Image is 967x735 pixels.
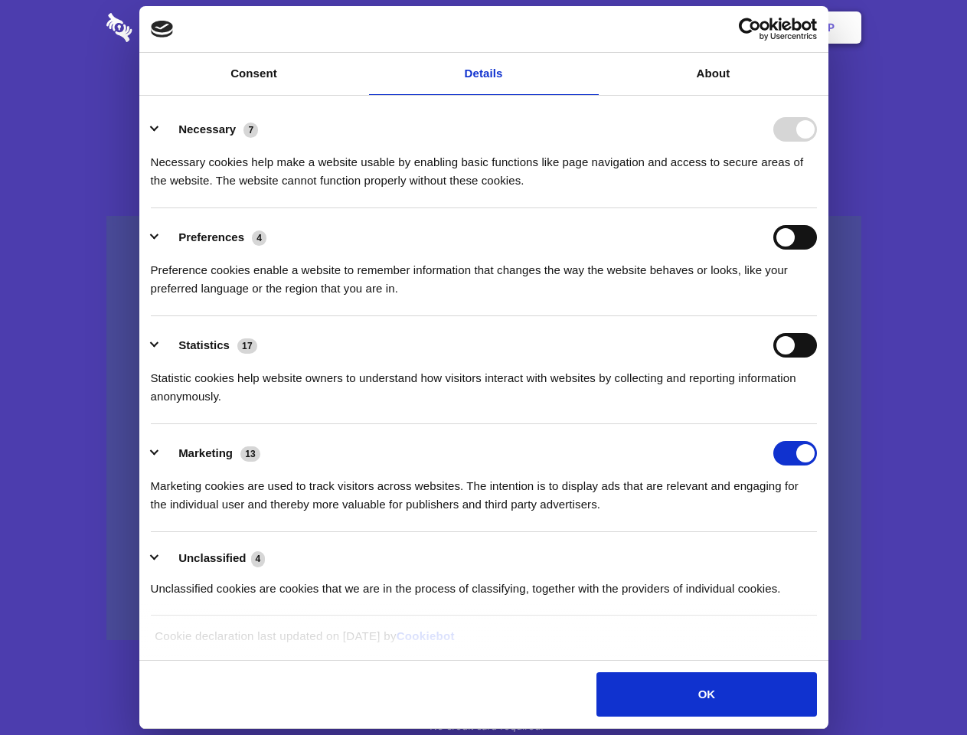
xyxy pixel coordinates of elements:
div: Necessary cookies help make a website usable by enabling basic functions like page navigation and... [151,142,817,190]
div: Preference cookies enable a website to remember information that changes the way the website beha... [151,250,817,298]
img: logo-wordmark-white-trans-d4663122ce5f474addd5e946df7df03e33cb6a1c49d2221995e7729f52c070b2.svg [106,13,237,42]
button: Marketing (13) [151,441,270,465]
div: Marketing cookies are used to track visitors across websites. The intention is to display ads tha... [151,465,817,514]
button: Unclassified (4) [151,549,275,568]
a: About [599,53,828,95]
div: Unclassified cookies are cookies that we are in the process of classifying, together with the pro... [151,568,817,598]
span: 7 [243,122,258,138]
span: 13 [240,446,260,462]
h4: Auto-redaction of sensitive data, encrypted data sharing and self-destructing private chats. Shar... [106,139,861,190]
a: Contact [621,4,691,51]
button: Necessary (7) [151,117,268,142]
button: Preferences (4) [151,225,276,250]
a: Usercentrics Cookiebot - opens in a new window [683,18,817,41]
label: Statistics [178,338,230,351]
span: 17 [237,338,257,354]
label: Necessary [178,122,236,136]
div: Cookie declaration last updated on [DATE] by [143,627,824,657]
button: Statistics (17) [151,333,267,358]
a: Details [369,53,599,95]
a: Cookiebot [397,629,455,642]
div: Statistic cookies help website owners to understand how visitors interact with websites by collec... [151,358,817,406]
button: OK [596,672,816,717]
a: Consent [139,53,369,95]
img: logo [151,21,174,38]
a: Pricing [449,4,516,51]
h1: Eliminate Slack Data Loss. [106,69,861,124]
span: 4 [251,551,266,567]
label: Marketing [178,446,233,459]
a: Wistia video thumbnail [106,216,861,641]
span: 4 [252,230,266,246]
a: Login [694,4,761,51]
label: Preferences [178,230,244,243]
